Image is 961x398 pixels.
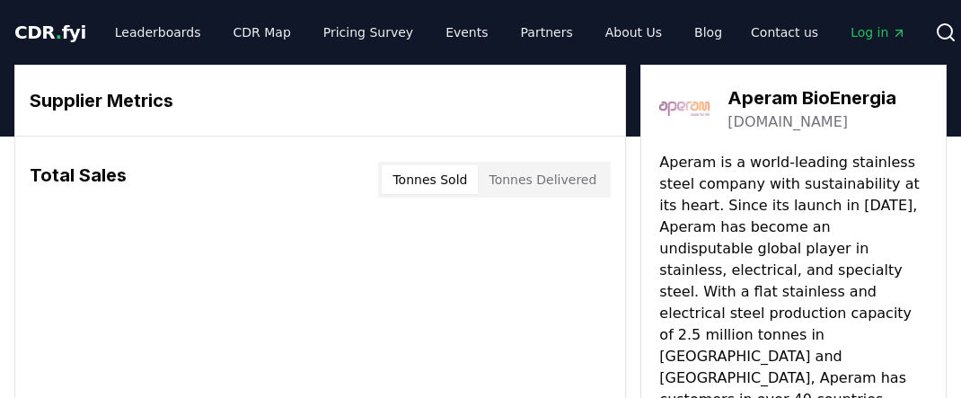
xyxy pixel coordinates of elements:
[736,16,833,49] a: Contact us
[14,22,86,43] span: CDR fyi
[851,23,906,41] span: Log in
[56,22,62,43] span: .
[101,16,736,49] nav: Main
[507,16,587,49] a: Partners
[14,20,86,45] a: CDR.fyi
[431,16,502,49] a: Events
[478,165,607,194] button: Tonnes Delivered
[101,16,216,49] a: Leaderboards
[736,16,921,49] nav: Main
[836,16,921,49] a: Log in
[30,162,127,198] h3: Total Sales
[659,84,710,134] img: Aperam BioEnergia-logo
[219,16,305,49] a: CDR Map
[30,87,611,114] h3: Supplier Metrics
[309,16,428,49] a: Pricing Survey
[727,111,848,133] a: [DOMAIN_NAME]
[680,16,736,49] a: Blog
[382,165,478,194] button: Tonnes Sold
[727,84,896,111] h3: Aperam BioEnergia
[591,16,676,49] a: About Us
